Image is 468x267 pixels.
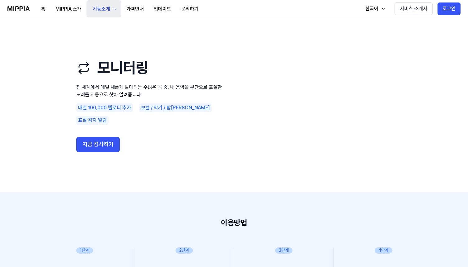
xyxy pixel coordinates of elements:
[149,3,176,15] button: 업데이트
[76,247,93,254] div: 1단계
[175,247,193,254] div: 2단계
[359,2,390,15] button: 한국어
[275,247,292,254] div: 3단계
[76,116,109,125] div: 표절 감지 알림
[7,6,30,11] img: logo
[438,2,461,15] button: 로그인
[139,103,212,112] div: 보컬 / 악기 / 탑[PERSON_NAME]
[76,103,133,112] div: 매일 100,000 멜로디 추가
[91,5,111,13] div: 기능소개
[50,3,87,15] button: MIPPIA 소개
[375,247,392,254] div: 4단계
[121,3,149,15] button: 가격안내
[76,57,226,78] h1: 모니터링
[76,137,120,152] button: 지금 검사하기
[176,3,204,15] button: 문의하기
[149,0,176,17] a: 업데이트
[87,0,121,17] button: 기능소개
[364,5,380,12] div: 한국어
[76,83,226,98] p: 전 세계에서 매일 새롭게 발매되는 수많은 곡 중, 내 음악을 무단으로 표절한 노래를 자동으로 찾아 알려줍니다.
[395,2,433,15] button: 서비스 소개서
[10,217,458,229] div: 이용방법
[36,3,50,15] button: 홈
